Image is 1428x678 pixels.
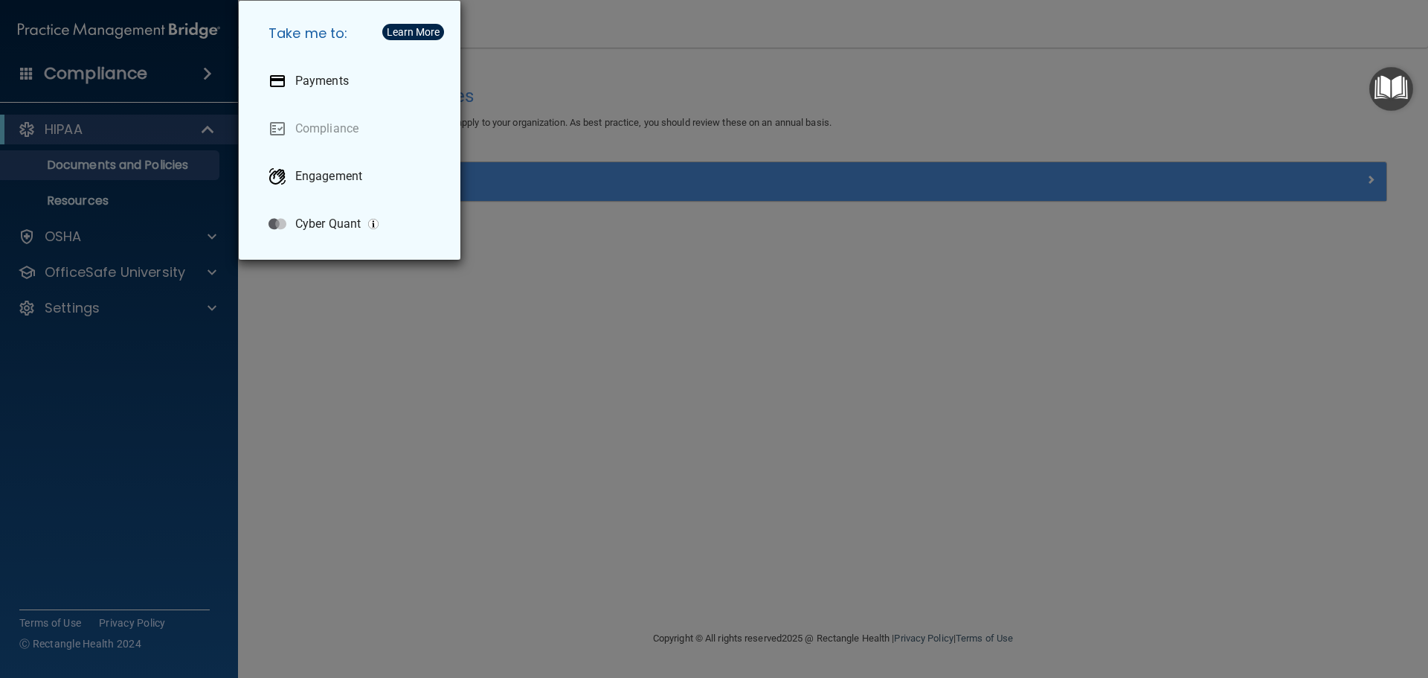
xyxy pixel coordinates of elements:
[257,203,448,245] a: Cyber Quant
[1171,572,1410,632] iframe: Drift Widget Chat Controller
[295,217,361,231] p: Cyber Quant
[257,108,448,150] a: Compliance
[382,24,444,40] button: Learn More
[257,60,448,102] a: Payments
[1369,67,1413,111] button: Open Resource Center
[257,156,448,197] a: Engagement
[295,74,349,89] p: Payments
[295,169,362,184] p: Engagement
[387,27,440,37] div: Learn More
[257,13,448,54] h5: Take me to:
